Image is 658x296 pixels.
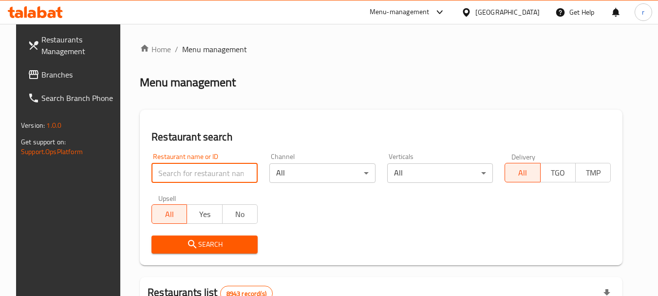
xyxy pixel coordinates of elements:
[540,163,576,182] button: TGO
[156,207,183,221] span: All
[41,92,118,104] span: Search Branch Phone
[140,43,622,55] nav: breadcrumb
[545,166,572,180] span: TGO
[46,119,61,132] span: 1.0.0
[41,34,118,57] span: Restaurants Management
[222,204,258,224] button: No
[151,204,187,224] button: All
[159,238,250,251] span: Search
[370,6,430,18] div: Menu-management
[509,166,536,180] span: All
[20,86,126,110] a: Search Branch Phone
[387,163,493,183] div: All
[175,43,178,55] li: /
[21,145,83,158] a: Support.OpsPlatform
[21,119,45,132] span: Version:
[151,163,258,183] input: Search for restaurant name or ID..
[41,69,118,80] span: Branches
[575,163,611,182] button: TMP
[642,7,644,18] span: r
[475,7,540,18] div: [GEOGRAPHIC_DATA]
[505,163,540,182] button: All
[151,236,258,254] button: Search
[151,130,611,144] h2: Restaurant search
[191,207,218,221] span: Yes
[20,28,126,63] a: Restaurants Management
[20,63,126,86] a: Branches
[140,75,236,90] h2: Menu management
[21,136,66,148] span: Get support on:
[580,166,607,180] span: TMP
[226,207,254,221] span: No
[158,195,176,201] label: Upsell
[140,43,171,55] a: Home
[269,163,376,183] div: All
[187,204,222,224] button: Yes
[511,153,536,160] label: Delivery
[182,43,247,55] span: Menu management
